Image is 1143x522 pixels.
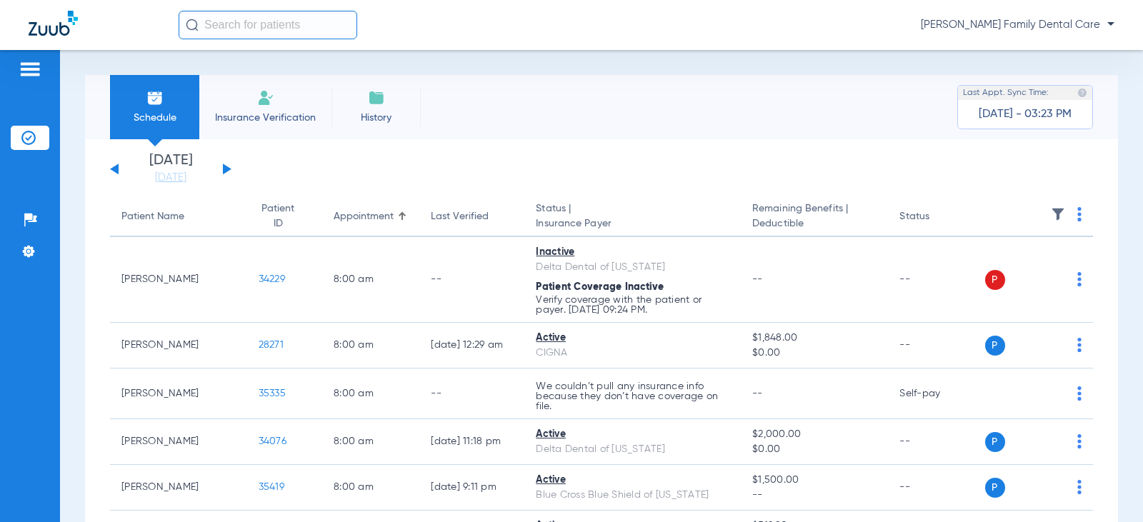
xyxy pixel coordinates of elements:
img: last sync help info [1077,88,1087,98]
span: $0.00 [752,442,877,457]
input: Search for patients [179,11,357,39]
td: 8:00 AM [322,323,419,368]
div: Blue Cross Blue Shield of [US_STATE] [536,488,729,503]
span: History [342,111,410,125]
td: 8:00 AM [322,237,419,323]
span: P [985,432,1005,452]
span: Insurance Verification [210,111,321,125]
td: [DATE] 9:11 PM [419,465,524,511]
img: group-dot-blue.svg [1077,386,1082,401]
img: group-dot-blue.svg [1077,480,1082,494]
span: 35419 [259,482,284,492]
span: 34229 [259,274,285,284]
img: Manual Insurance Verification [257,89,274,106]
li: [DATE] [128,154,214,185]
img: History [368,89,385,106]
td: -- [419,237,524,323]
a: [DATE] [128,171,214,185]
span: Schedule [121,111,189,125]
img: group-dot-blue.svg [1077,272,1082,286]
img: Zuub Logo [29,11,78,36]
span: $1,500.00 [752,473,877,488]
span: 35335 [259,388,286,398]
span: P [985,336,1005,356]
td: 8:00 AM [322,368,419,419]
img: filter.svg [1051,207,1065,221]
p: Verify coverage with the patient or payer. [DATE] 09:24 PM. [536,295,729,315]
span: [DATE] - 03:23 PM [979,107,1072,121]
td: -- [888,465,984,511]
th: Status [888,197,984,237]
td: 8:00 AM [322,465,419,511]
img: group-dot-blue.svg [1077,434,1082,448]
td: [PERSON_NAME] [110,368,247,419]
td: [PERSON_NAME] [110,323,247,368]
span: 28271 [259,340,284,350]
div: Appointment [334,209,394,224]
div: Active [536,473,729,488]
td: [PERSON_NAME] [110,419,247,465]
img: group-dot-blue.svg [1077,207,1082,221]
td: [DATE] 11:18 PM [419,419,524,465]
th: Status | [524,197,741,237]
img: group-dot-blue.svg [1077,338,1082,352]
span: Last Appt. Sync Time: [963,86,1049,100]
td: -- [888,323,984,368]
div: Inactive [536,245,729,260]
td: -- [419,368,524,419]
span: P [985,478,1005,498]
td: [PERSON_NAME] [110,465,247,511]
span: P [985,270,1005,290]
div: Last Verified [431,209,513,224]
img: Schedule [146,89,164,106]
span: -- [752,388,763,398]
div: Active [536,331,729,346]
div: Delta Dental of [US_STATE] [536,260,729,275]
img: hamburger-icon [19,61,41,78]
span: $1,848.00 [752,331,877,346]
div: Delta Dental of [US_STATE] [536,442,729,457]
span: 34076 [259,436,286,446]
div: CIGNA [536,346,729,361]
span: $0.00 [752,346,877,361]
div: Appointment [334,209,408,224]
span: Insurance Payer [536,216,729,231]
div: Active [536,427,729,442]
span: $2,000.00 [752,427,877,442]
span: [PERSON_NAME] Family Dental Care [921,18,1114,32]
td: [DATE] 12:29 AM [419,323,524,368]
img: Search Icon [186,19,199,31]
p: We couldn’t pull any insurance info because they don’t have coverage on file. [536,381,729,411]
td: -- [888,419,984,465]
td: 8:00 AM [322,419,419,465]
span: Deductible [752,216,877,231]
td: -- [888,237,984,323]
div: Patient ID [259,201,311,231]
span: -- [752,274,763,284]
td: Self-pay [888,368,984,419]
span: Patient Coverage Inactive [536,282,664,292]
div: Patient Name [121,209,236,224]
div: Last Verified [431,209,489,224]
span: -- [752,488,877,503]
th: Remaining Benefits | [741,197,888,237]
td: [PERSON_NAME] [110,237,247,323]
div: Patient ID [259,201,298,231]
div: Patient Name [121,209,184,224]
